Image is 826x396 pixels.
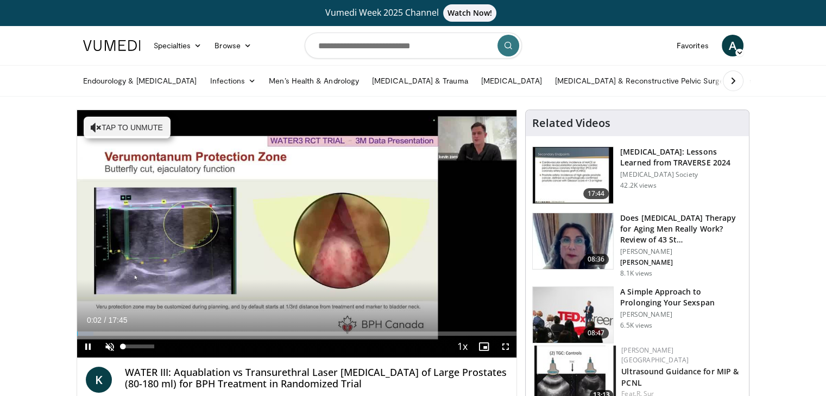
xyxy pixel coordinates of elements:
[77,336,99,357] button: Pause
[620,321,652,330] p: 6.5K views
[262,70,365,92] a: Men’s Health & Andrology
[305,33,522,59] input: Search topics, interventions
[620,247,742,256] p: [PERSON_NAME]
[85,4,742,22] a: Vumedi Week 2025 ChannelWatch Now!
[621,346,689,365] a: [PERSON_NAME] [GEOGRAPHIC_DATA]
[443,4,497,22] span: Watch Now!
[86,367,112,393] a: K
[208,35,258,56] a: Browse
[451,336,473,357] button: Playback Rate
[533,213,613,270] img: 4d4bce34-7cbb-4531-8d0c-5308a71d9d6c.150x105_q85_crop-smart_upscale.jpg
[532,286,742,344] a: 08:47 A Simple Approach to Prolonging Your Sexspan [PERSON_NAME] 6.5K views
[533,287,613,343] img: c4bd4661-e278-4c34-863c-57c104f39734.150x105_q85_crop-smart_upscale.jpg
[583,188,609,199] span: 17:44
[532,213,742,278] a: 08:36 Does [MEDICAL_DATA] Therapy for Aging Men Really Work? Review of 43 St… [PERSON_NAME] [PERS...
[548,70,737,92] a: [MEDICAL_DATA] & Reconstructive Pelvic Surgery
[670,35,715,56] a: Favorites
[532,146,742,204] a: 17:44 [MEDICAL_DATA]: Lessons Learned from TRAVERSE 2024 [MEDICAL_DATA] Society 42.2K views
[77,331,517,336] div: Progress Bar
[620,269,652,278] p: 8.1K views
[620,286,742,308] h3: A Simple Approach to Prolonging Your Sexspan
[87,316,102,324] span: 0:02
[473,336,495,357] button: Enable picture-in-picture mode
[123,344,154,348] div: Volume Level
[620,258,742,267] p: [PERSON_NAME]
[533,147,613,203] img: 1317c62a-2f0d-4360-bee0-b1bff80fed3c.150x105_q85_crop-smart_upscale.jpg
[99,336,121,357] button: Unmute
[125,367,508,390] h4: WATER III: Aquablation vs Transurethral Laser [MEDICAL_DATA] of Large Prostates (80-180 ml) for B...
[83,40,141,51] img: VuMedi Logo
[77,70,204,92] a: Endourology & [MEDICAL_DATA]
[583,254,609,265] span: 08:36
[365,70,475,92] a: [MEDICAL_DATA] & Trauma
[722,35,743,56] a: A
[620,170,742,179] p: [MEDICAL_DATA] Society
[495,336,516,357] button: Fullscreen
[621,366,739,388] a: Ultrasound Guidance for MIP & PCNL
[147,35,209,56] a: Specialties
[77,110,517,358] video-js: Video Player
[84,117,171,138] button: Tap to unmute
[620,213,742,245] h3: Does [MEDICAL_DATA] Therapy for Aging Men Really Work? Review of 43 St…
[620,310,742,319] p: [PERSON_NAME]
[620,146,742,168] h3: [MEDICAL_DATA]: Lessons Learned from TRAVERSE 2024
[620,181,656,190] p: 42.2K views
[104,316,106,324] span: /
[108,316,127,324] span: 17:45
[532,117,610,130] h4: Related Videos
[475,70,548,92] a: [MEDICAL_DATA]
[203,70,262,92] a: Infections
[583,328,609,338] span: 08:47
